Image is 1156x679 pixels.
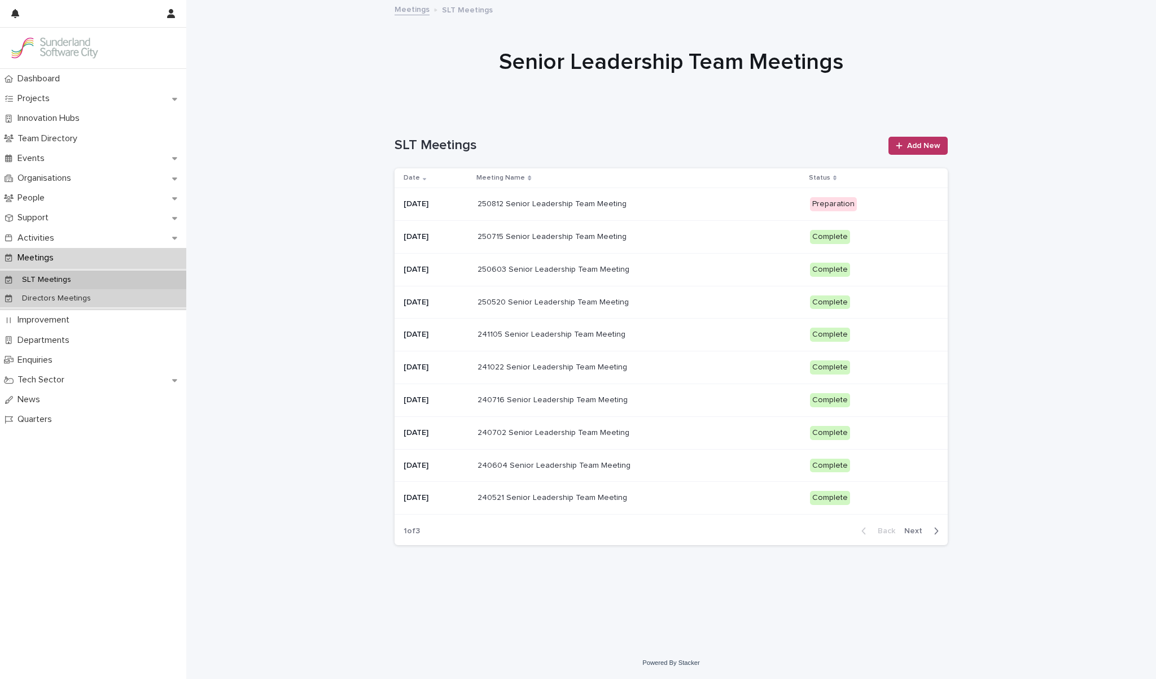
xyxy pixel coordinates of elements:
[904,527,929,535] span: Next
[13,294,100,303] p: Directors Meetings
[478,393,630,405] p: 240716 Senior Leadership Team Meeting
[395,188,948,221] tr: [DATE]250812 Senior Leadership Team Meeting250812 Senior Leadership Team Meeting Preparation
[852,526,900,536] button: Back
[13,93,59,104] p: Projects
[810,426,850,440] div: Complete
[395,319,948,351] tr: [DATE]241105 Senior Leadership Team Meeting241105 Senior Leadership Team Meeting Complete
[404,428,468,438] p: [DATE]
[395,482,948,515] tr: [DATE]240521 Senior Leadership Team Meeting240521 Senior Leadership Team Meeting Complete
[9,37,99,59] img: Kay6KQejSz2FjblR6DWv
[404,395,468,405] p: [DATE]
[395,49,948,76] h1: Senior Leadership Team Meetings
[395,137,882,154] h1: SLT Meetings
[642,659,699,666] a: Powered By Stacker
[13,394,49,405] p: News
[395,286,948,319] tr: [DATE]250520 Senior Leadership Team Meeting250520 Senior Leadership Team Meeting Complete
[404,461,468,471] p: [DATE]
[442,3,493,15] p: SLT Meetings
[478,459,633,471] p: 240604 Senior Leadership Team Meeting
[478,491,629,503] p: 240521 Senior Leadership Team Meeting
[810,263,850,277] div: Complete
[13,133,86,144] p: Team Directory
[395,351,948,384] tr: [DATE]241022 Senior Leadership Team Meeting241022 Senior Leadership Team Meeting Complete
[404,232,468,242] p: [DATE]
[810,295,850,310] div: Complete
[404,363,468,372] p: [DATE]
[404,298,468,307] p: [DATE]
[13,233,63,243] p: Activities
[395,253,948,286] tr: [DATE]250603 Senior Leadership Team Meeting250603 Senior Leadership Team Meeting Complete
[13,414,61,425] p: Quarters
[907,142,940,150] span: Add New
[13,315,78,325] p: Improvement
[404,172,420,184] p: Date
[478,426,632,438] p: 240702 Senior Leadership Team Meeting
[810,328,850,342] div: Complete
[478,197,629,209] p: 250812 Senior Leadership Team Meeting
[478,360,629,372] p: 241022 Senior Leadership Team Meeting
[13,375,73,385] p: Tech Sector
[810,491,850,505] div: Complete
[13,212,58,223] p: Support
[810,360,850,375] div: Complete
[810,230,850,244] div: Complete
[13,153,54,164] p: Events
[478,295,631,307] p: 250520 Senior Leadership Team Meeting
[900,526,948,536] button: Next
[478,263,632,275] p: 250603 Senior Leadership Team Meeting
[395,2,430,15] a: Meetings
[476,172,525,184] p: Meeting Name
[395,416,948,449] tr: [DATE]240702 Senior Leadership Team Meeting240702 Senior Leadership Team Meeting Complete
[13,355,62,365] p: Enquiries
[404,330,468,340] p: [DATE]
[809,172,830,184] p: Status
[395,384,948,416] tr: [DATE]240716 Senior Leadership Team Meeting240716 Senior Leadership Team Meeting Complete
[13,275,80,285] p: SLT Meetings
[478,328,628,340] p: 241105 Senior Leadership Team Meeting
[13,173,80,184] p: Organisations
[13,73,69,84] p: Dashboard
[404,199,468,209] p: [DATE]
[810,459,850,473] div: Complete
[888,137,948,155] a: Add New
[395,449,948,482] tr: [DATE]240604 Senior Leadership Team Meeting240604 Senior Leadership Team Meeting Complete
[810,393,850,407] div: Complete
[13,253,63,263] p: Meetings
[395,517,429,545] p: 1 of 3
[13,113,89,124] p: Innovation Hubs
[478,230,629,242] p: 250715 Senior Leadership Team Meeting
[871,527,895,535] span: Back
[13,335,78,346] p: Departments
[810,197,857,211] div: Preparation
[395,220,948,253] tr: [DATE]250715 Senior Leadership Team Meeting250715 Senior Leadership Team Meeting Complete
[13,193,54,203] p: People
[404,493,468,503] p: [DATE]
[404,265,468,275] p: [DATE]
